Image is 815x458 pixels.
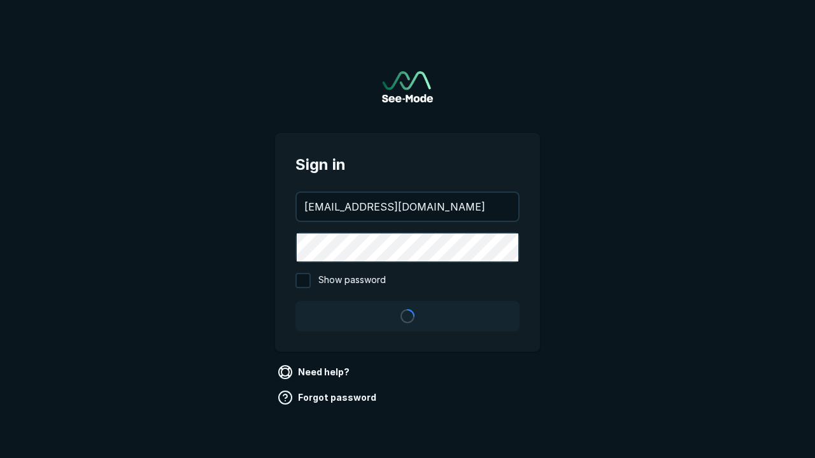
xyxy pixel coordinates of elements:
a: Forgot password [275,387,381,408]
input: your@email.com [297,193,518,221]
a: Go to sign in [382,71,433,102]
span: Sign in [295,153,520,176]
a: Need help? [275,362,355,382]
span: Show password [318,273,386,288]
img: See-Mode Logo [382,71,433,102]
